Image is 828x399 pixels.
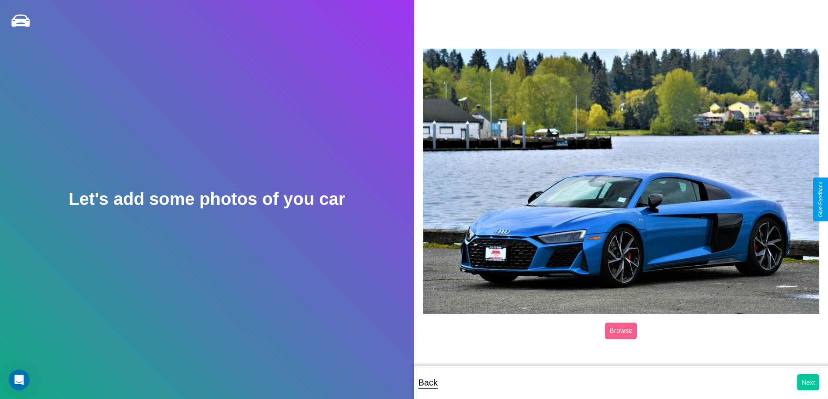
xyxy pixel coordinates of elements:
div: Give Feedback [818,182,824,217]
button: Next [797,374,819,390]
p: Back [419,375,438,390]
img: posted [423,49,820,314]
iframe: Intercom live chat [9,369,30,390]
label: Browse [605,323,637,339]
h2: Let's add some photos of you car [69,189,345,209]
